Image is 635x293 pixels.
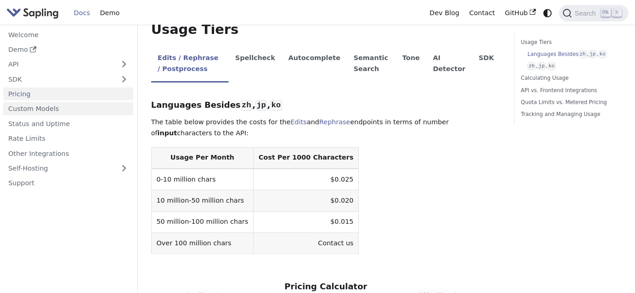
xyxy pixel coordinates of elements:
td: $0.015 [254,211,359,232]
li: Semantic Search [347,46,396,83]
a: API [3,58,115,71]
kbd: K [612,9,622,17]
code: jp [538,62,546,70]
td: 50 million-100 million chars [151,211,253,232]
th: Usage Per Month [151,147,253,169]
td: $0.020 [254,190,359,211]
button: Expand sidebar category 'API' [115,58,133,71]
a: Pricing [3,88,133,101]
li: AI Detector [426,46,472,83]
a: Tracking and Managing Usage [521,110,618,119]
h3: Pricing Calculator [284,282,367,292]
a: Calculating Usage [521,74,618,83]
td: 0-10 million chars [151,169,253,190]
li: Edits / Rephrase / Postprocess [151,46,229,83]
li: Tone [396,46,427,83]
a: zh,jp,ko [527,62,615,71]
a: Rate Limits [3,132,133,145]
code: jp [255,100,267,111]
a: Self-Hosting [3,162,133,175]
a: Edits [291,118,307,126]
button: Search (Ctrl+K) [559,5,628,22]
a: Docs [69,6,95,20]
a: Sapling.ai [6,6,62,20]
code: ko [548,62,556,70]
a: Support [3,177,133,190]
a: Usage Tiers [521,38,618,47]
li: SDK [472,46,501,83]
a: Demo [95,6,125,20]
code: ko [599,50,607,58]
li: Spellcheck [229,46,282,83]
h2: Usage Tiers [151,22,501,38]
h3: Languages Besides , , [151,100,501,111]
a: GitHub [500,6,541,20]
a: Contact [465,6,500,20]
code: zh [579,50,587,58]
a: Other Integrations [3,147,133,160]
a: SDK [3,72,115,86]
button: Switch between dark and light mode (currently system mode) [541,6,555,20]
span: Search [572,10,601,17]
a: Dev Blog [425,6,464,20]
code: zh [241,100,252,111]
td: $0.025 [254,169,359,190]
img: Sapling.ai [6,6,59,20]
a: Demo [3,43,133,56]
a: Custom Models [3,102,133,116]
a: API vs. Frontend Integrations [521,86,618,95]
td: Over 100 million chars [151,233,253,254]
strong: input [158,129,177,137]
p: The table below provides the costs for the and endpoints in terms of number of characters to the ... [151,117,501,139]
th: Cost Per 1000 Characters [254,147,359,169]
a: Quota Limits vs. Metered Pricing [521,98,618,107]
a: Rephrase [319,118,351,126]
td: Contact us [254,233,359,254]
a: Welcome [3,28,133,41]
code: zh [527,62,536,70]
button: Expand sidebar category 'SDK' [115,72,133,86]
code: jp [589,50,597,58]
li: Autocomplete [282,46,347,83]
code: ko [270,100,282,111]
a: Languages Besideszh,jp,ko [527,50,615,59]
td: 10 million-50 million chars [151,190,253,211]
a: Status and Uptime [3,117,133,130]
